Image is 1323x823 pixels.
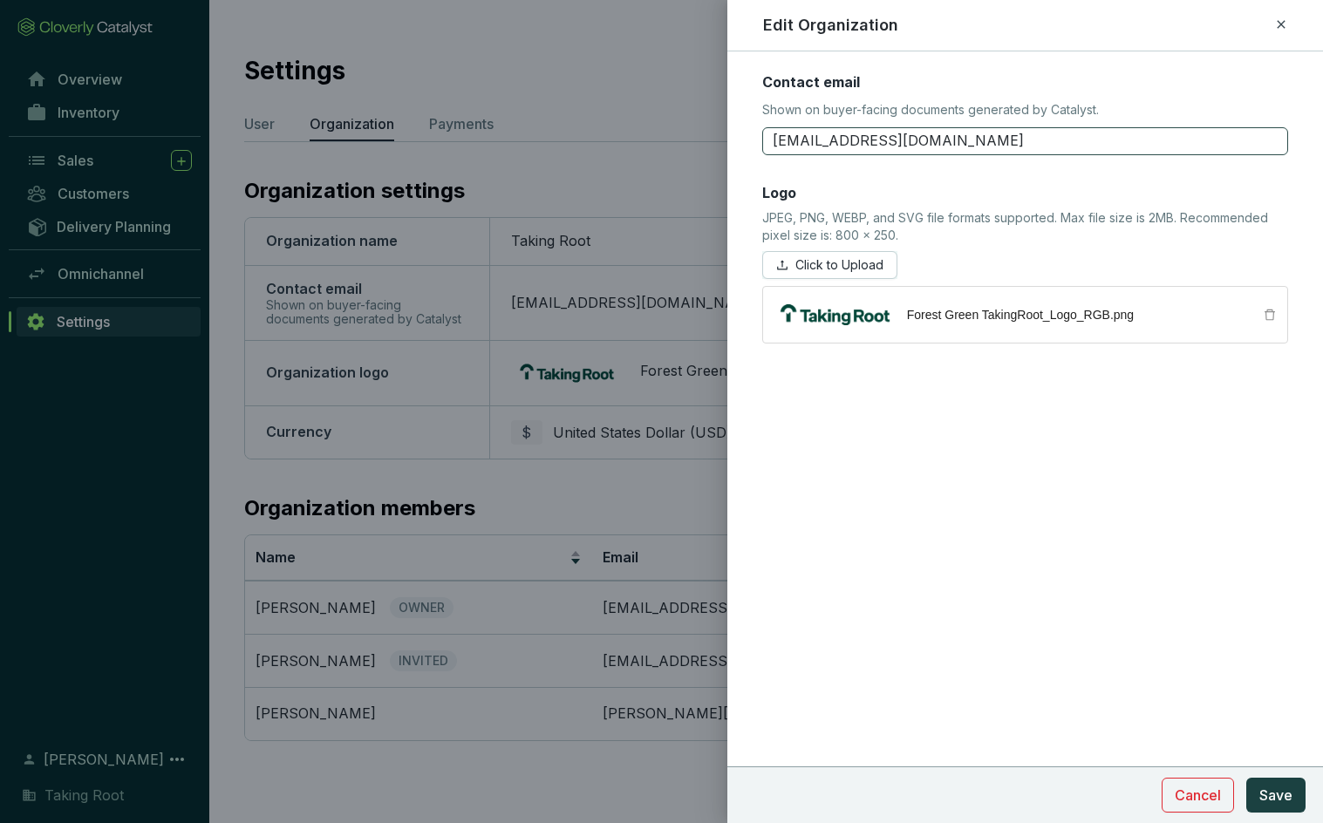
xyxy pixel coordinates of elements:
[763,14,898,37] h2: Edit Organization
[776,259,788,271] span: upload
[1162,778,1234,813] button: Cancel
[762,101,1288,126] p: Shown on buyer-facing documents generated by Catalyst.
[1259,785,1292,806] span: Save
[1264,309,1276,321] span: delete
[795,256,883,274] span: Click to Upload
[1259,303,1280,326] button: delete
[762,251,897,279] button: Click to Upload
[1175,785,1221,806] span: Cancel
[762,209,1288,251] p: JPEG, PNG, WEBP, and SVG file formats supported. Max file size is 2MB. Recommended pixel size is:...
[762,72,860,92] label: Contact email
[762,183,796,202] label: Logo
[1246,778,1306,813] button: Save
